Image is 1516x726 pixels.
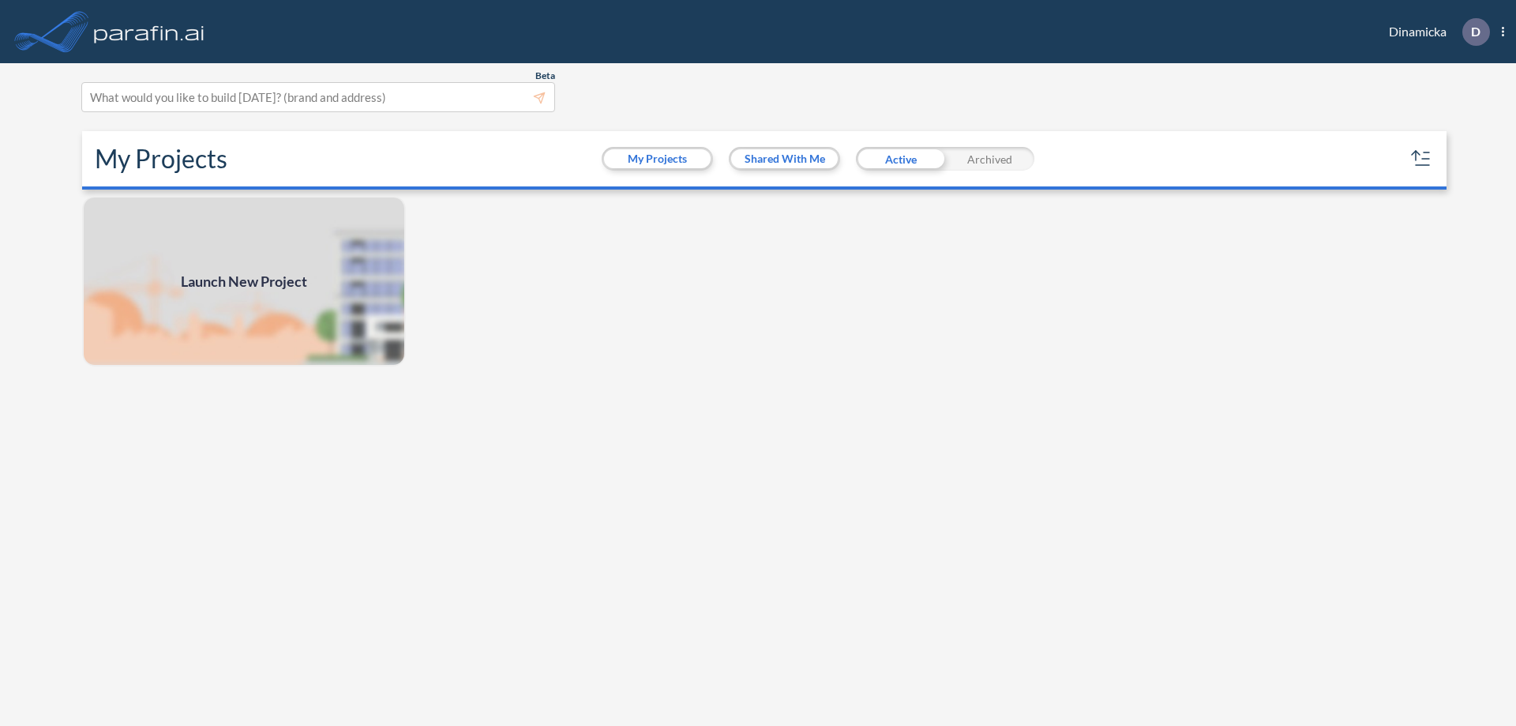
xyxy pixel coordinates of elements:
[856,147,945,171] div: Active
[1409,146,1434,171] button: sort
[1471,24,1480,39] p: D
[945,147,1034,171] div: Archived
[82,196,406,367] a: Launch New Project
[535,70,555,82] span: Beta
[604,149,711,168] button: My Projects
[731,149,838,168] button: Shared With Me
[95,144,227,174] h2: My Projects
[1365,18,1504,46] div: Dinamicka
[91,16,208,47] img: logo
[82,196,406,367] img: add
[181,271,307,292] span: Launch New Project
